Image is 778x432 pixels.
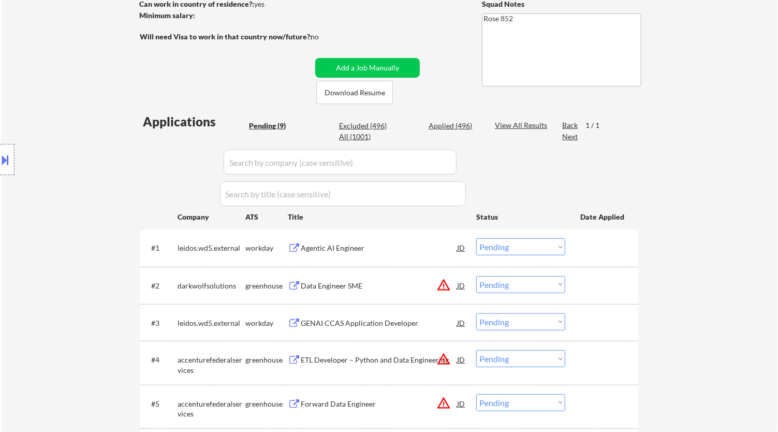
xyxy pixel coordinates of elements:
[301,399,457,409] div: Forward Data Engineer
[178,212,245,222] div: Company
[301,318,457,328] div: GENAI CCAS Application Developer
[301,355,457,365] div: ETL Developer – Python and Data Engineering
[220,181,466,206] input: Search by title (case sensitive)
[143,116,245,128] div: Applications
[245,355,288,365] div: greenhouse
[562,120,579,131] div: Back
[151,318,169,328] div: #3
[178,399,245,419] div: accenturefederalservices
[436,352,451,366] button: warning_amber
[495,120,550,131] div: View All Results
[456,350,466,369] div: JD
[151,281,169,291] div: #2
[585,120,609,131] div: 1 / 1
[178,281,245,291] div: darkwolfsolutions
[429,121,480,131] div: Applied (496)
[178,318,245,328] div: leidos.wd5.external
[178,355,245,375] div: accenturefederalservices
[249,121,301,131] div: Pending (9)
[288,212,466,222] div: Title
[151,399,169,409] div: #5
[151,355,169,365] div: #4
[456,238,466,257] div: JD
[245,243,288,253] div: workday
[456,276,466,295] div: JD
[311,32,340,42] div: no
[140,32,312,41] strong: Will need Visa to work in that country now/future?:
[245,399,288,409] div: greenhouse
[456,394,466,413] div: JD
[562,132,579,142] div: Next
[580,212,626,222] div: Date Applied
[301,281,457,291] div: Data Engineer SME
[476,207,565,226] div: Status
[178,243,245,253] div: leidos.wd5.external
[339,132,391,142] div: All (1001)
[245,318,288,328] div: workday
[245,281,288,291] div: greenhouse
[456,313,466,332] div: JD
[436,396,451,410] button: warning_amber
[245,212,288,222] div: ATS
[315,58,420,78] button: Add a Job Manually
[316,81,393,104] button: Download Resume
[436,278,451,292] button: warning_amber
[301,243,457,253] div: Agentic AI Engineer
[224,150,457,175] input: Search by company (case sensitive)
[139,11,195,20] strong: Minimum salary:
[339,121,391,131] div: Excluded (496)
